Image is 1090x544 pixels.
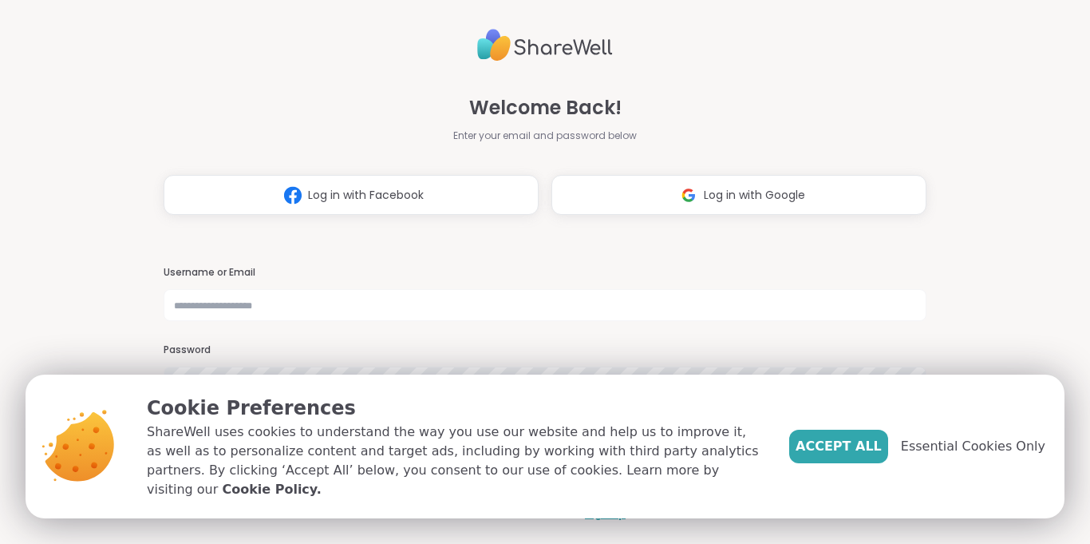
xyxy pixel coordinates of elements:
span: Log in with Google [704,187,805,204]
button: Log in with Facebook [164,175,539,215]
span: Welcome Back! [469,93,622,122]
span: Log in with Facebook [308,187,424,204]
span: Essential Cookies Only [901,437,1045,456]
p: Cookie Preferences [147,394,764,423]
img: ShareWell Logomark [673,181,704,210]
button: Log in with Google [551,175,926,215]
span: Enter your email and password below [453,129,637,143]
img: ShareWell Logomark [278,181,308,210]
a: Cookie Policy. [222,480,321,499]
button: Accept All [789,430,888,463]
p: ShareWell uses cookies to understand the way you use our website and help us to improve it, as we... [147,423,764,499]
span: Accept All [796,437,882,456]
h3: Username or Email [164,266,926,280]
img: ShareWell Logo [477,22,613,68]
h3: Password [164,343,926,357]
